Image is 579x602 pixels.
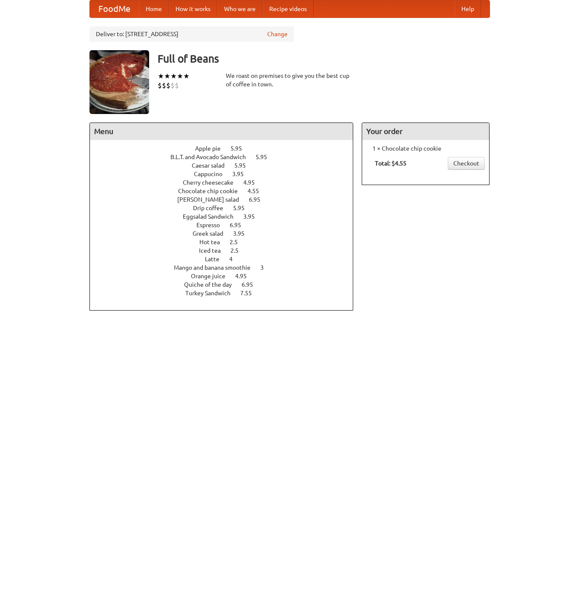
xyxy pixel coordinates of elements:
[183,213,242,220] span: Eggsalad Sandwich
[362,123,489,140] h4: Your order
[243,213,263,220] span: 3.95
[256,154,276,160] span: 5.95
[193,205,260,211] a: Drip coffee 5.95
[199,239,228,245] span: Hot tea
[183,179,271,186] a: Cherry cheesecake 4.95
[193,230,232,237] span: Greek salad
[183,213,271,220] a: Eggsalad Sandwich 3.95
[234,162,254,169] span: 5.95
[177,71,183,81] li: ★
[177,196,276,203] a: [PERSON_NAME] salad 6.95
[158,81,162,90] li: $
[185,290,239,297] span: Turkey Sandwich
[184,281,269,288] a: Quiche of the day 6.95
[191,273,234,280] span: Orange juice
[199,239,253,245] a: Hot tea 2.5
[230,239,246,245] span: 2.5
[194,171,259,177] a: Cappucino 3.95
[262,0,314,17] a: Recipe videos
[178,188,246,194] span: Chocolate chip cookie
[243,179,263,186] span: 4.95
[249,196,269,203] span: 6.95
[169,0,217,17] a: How it works
[230,247,247,254] span: 2.5
[194,171,231,177] span: Cappucino
[196,222,257,228] a: Espresso 6.95
[230,145,251,152] span: 5.95
[162,81,166,90] li: $
[184,281,240,288] span: Quiche of the day
[195,145,229,152] span: Apple pie
[260,264,272,271] span: 3
[193,205,232,211] span: Drip coffee
[158,71,164,81] li: ★
[89,50,149,114] img: angular.jpg
[193,230,260,237] a: Greek salad 3.95
[192,162,233,169] span: Caesar salad
[226,71,354,88] div: We roast on premises to give you the best cup of coffee in town.
[178,188,275,194] a: Chocolate chip cookie 4.55
[232,171,252,177] span: 3.95
[170,81,175,90] li: $
[191,273,262,280] a: Orange juice 4.95
[205,256,248,262] a: Latte 4
[233,230,253,237] span: 3.95
[158,50,490,67] h3: Full of Beans
[174,264,279,271] a: Mango and banana smoothie 3
[183,179,242,186] span: Cherry cheesecake
[235,273,255,280] span: 4.95
[229,256,241,262] span: 4
[375,160,406,167] b: Total: $4.55
[366,144,485,153] li: 1 × Chocolate chip cookie
[177,196,248,203] span: [PERSON_NAME] salad
[170,154,254,160] span: B.L.T. and Avocado Sandwich
[233,205,253,211] span: 5.95
[164,71,170,81] li: ★
[230,222,250,228] span: 6.95
[174,264,259,271] span: Mango and banana smoothie
[175,81,179,90] li: $
[195,145,258,152] a: Apple pie 5.95
[217,0,262,17] a: Who we are
[240,290,260,297] span: 7.55
[192,162,262,169] a: Caesar salad 5.95
[90,0,139,17] a: FoodMe
[183,71,190,81] li: ★
[90,123,353,140] h4: Menu
[196,222,228,228] span: Espresso
[242,281,262,288] span: 6.95
[139,0,169,17] a: Home
[455,0,481,17] a: Help
[89,26,294,42] div: Deliver to: [STREET_ADDRESS]
[199,247,229,254] span: Iced tea
[185,290,268,297] a: Turkey Sandwich 7.55
[170,71,177,81] li: ★
[448,157,485,170] a: Checkout
[170,154,283,160] a: B.L.T. and Avocado Sandwich 5.95
[248,188,268,194] span: 4.55
[205,256,228,262] span: Latte
[166,81,170,90] li: $
[199,247,254,254] a: Iced tea 2.5
[267,30,288,38] a: Change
